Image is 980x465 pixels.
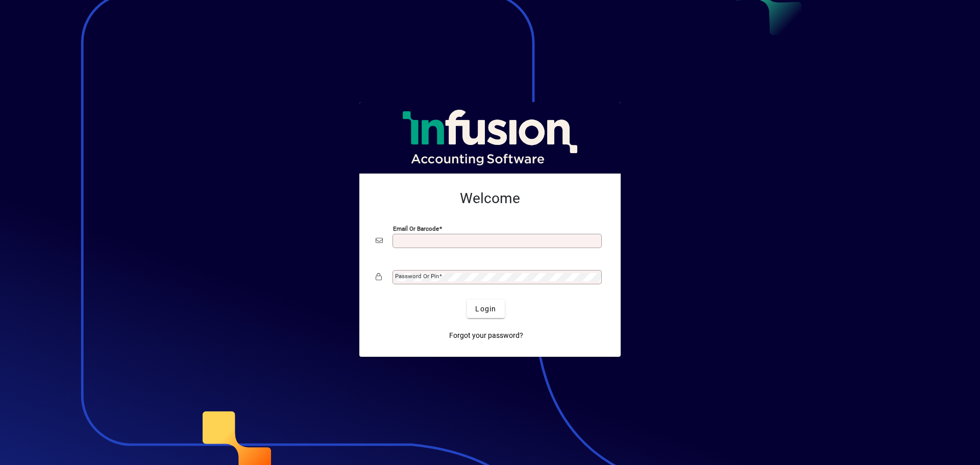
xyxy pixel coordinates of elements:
[393,225,439,232] mat-label: Email or Barcode
[395,273,439,280] mat-label: Password or Pin
[475,304,496,314] span: Login
[467,300,504,318] button: Login
[376,190,604,207] h2: Welcome
[449,330,523,341] span: Forgot your password?
[445,326,527,345] a: Forgot your password?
